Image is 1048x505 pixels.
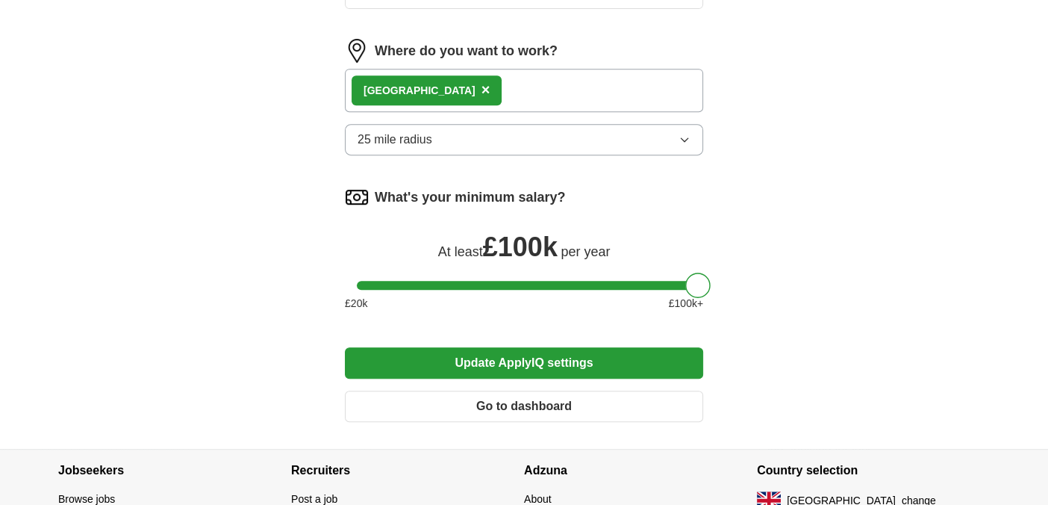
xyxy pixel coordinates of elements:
[345,347,703,379] button: Update ApplyIQ settings
[481,79,490,102] button: ×
[375,41,558,61] label: Where do you want to work?
[561,244,610,259] span: per year
[345,391,703,422] button: Go to dashboard
[345,39,369,63] img: location.png
[358,131,432,149] span: 25 mile radius
[757,450,990,492] h4: Country selection
[524,493,552,505] a: About
[481,81,490,98] span: ×
[345,124,703,155] button: 25 mile radius
[345,185,369,209] img: salary.png
[438,244,483,259] span: At least
[669,296,703,312] span: £ 100 k+
[364,83,475,99] div: [GEOGRAPHIC_DATA]
[345,296,367,312] span: £ 20 k
[375,188,565,208] label: What's your minimum salary?
[58,493,115,505] a: Browse jobs
[291,493,337,505] a: Post a job
[483,232,558,262] span: £ 100k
